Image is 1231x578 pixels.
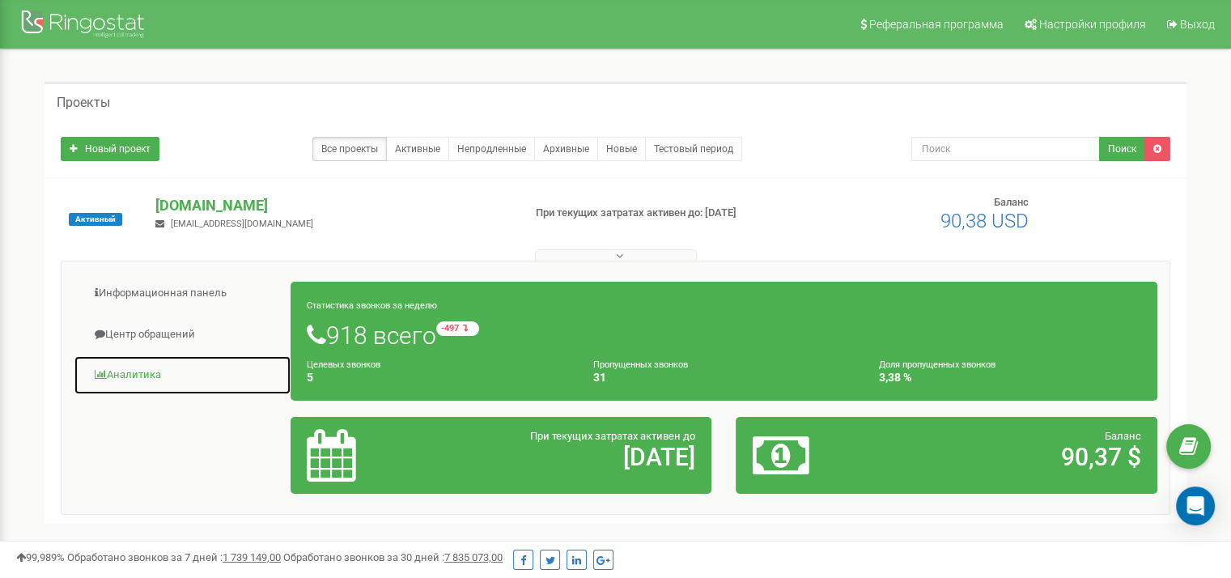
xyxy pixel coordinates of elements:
[312,137,387,161] a: Все проекты
[155,195,509,216] p: [DOMAIN_NAME]
[1176,487,1215,525] div: Open Intercom Messenger
[67,551,281,563] span: Обработано звонков за 7 дней :
[1099,137,1145,161] button: Поиск
[940,210,1029,232] span: 90,38 USD
[307,359,380,370] small: Целевых звонков
[597,137,646,161] a: Новые
[530,430,695,442] span: При текущих затратах активен до
[57,96,110,110] h5: Проекты
[16,551,65,563] span: 99,989%
[448,137,535,161] a: Непродленные
[1105,430,1141,442] span: Баланс
[645,137,742,161] a: Тестовый период
[307,321,1141,349] h1: 918 всего
[536,206,795,221] p: При текущих затратах активен до: [DATE]
[69,213,122,226] span: Активный
[74,274,291,313] a: Информационная панель
[307,300,437,311] small: Статистика звонков за неделю
[307,372,569,384] h4: 5
[74,355,291,395] a: Аналитика
[534,137,598,161] a: Архивные
[911,137,1100,161] input: Поиск
[444,551,503,563] u: 7 835 073,00
[593,359,688,370] small: Пропущенных звонков
[593,372,855,384] h4: 31
[994,196,1029,208] span: Баланс
[879,372,1141,384] h4: 3,38 %
[283,551,503,563] span: Обработано звонков за 30 дней :
[1039,18,1146,31] span: Настройки профиля
[386,137,449,161] a: Активные
[74,315,291,355] a: Центр обращений
[223,551,281,563] u: 1 739 149,00
[869,18,1004,31] span: Реферальная программа
[436,321,479,336] small: -497
[444,444,695,470] h2: [DATE]
[879,359,995,370] small: Доля пропущенных звонков
[1180,18,1215,31] span: Выход
[61,137,159,161] a: Новый проект
[171,219,313,229] span: [EMAIL_ADDRESS][DOMAIN_NAME]
[890,444,1141,470] h2: 90,37 $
